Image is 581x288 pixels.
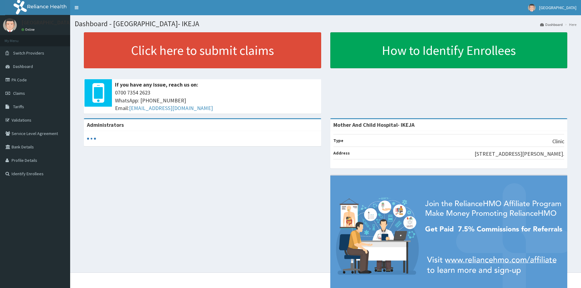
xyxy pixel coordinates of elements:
[528,4,536,12] img: User Image
[333,121,414,128] strong: Mother And Child Hospital- IKEJA
[13,64,33,69] span: Dashboard
[84,32,321,68] a: Click here to submit claims
[3,18,17,32] img: User Image
[87,121,124,128] b: Administrators
[21,27,36,32] a: Online
[115,81,198,88] b: If you have any issue, reach us on:
[333,150,350,156] b: Address
[13,104,24,109] span: Tariffs
[129,105,213,112] a: [EMAIL_ADDRESS][DOMAIN_NAME]
[13,50,44,56] span: Switch Providers
[87,134,96,143] svg: audio-loading
[75,20,576,28] h1: Dashboard - [GEOGRAPHIC_DATA]- IKEJA
[563,22,576,27] li: Here
[13,91,25,96] span: Claims
[552,137,564,145] p: Clinic
[475,150,564,158] p: [STREET_ADDRESS][PERSON_NAME].
[115,89,318,112] span: 0700 7354 2623 WhatsApp: [PHONE_NUMBER] Email:
[330,32,568,68] a: How to Identify Enrollees
[539,5,576,10] span: [GEOGRAPHIC_DATA]
[333,138,343,143] b: Type
[540,22,563,27] a: Dashboard
[21,20,72,25] p: [GEOGRAPHIC_DATA]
